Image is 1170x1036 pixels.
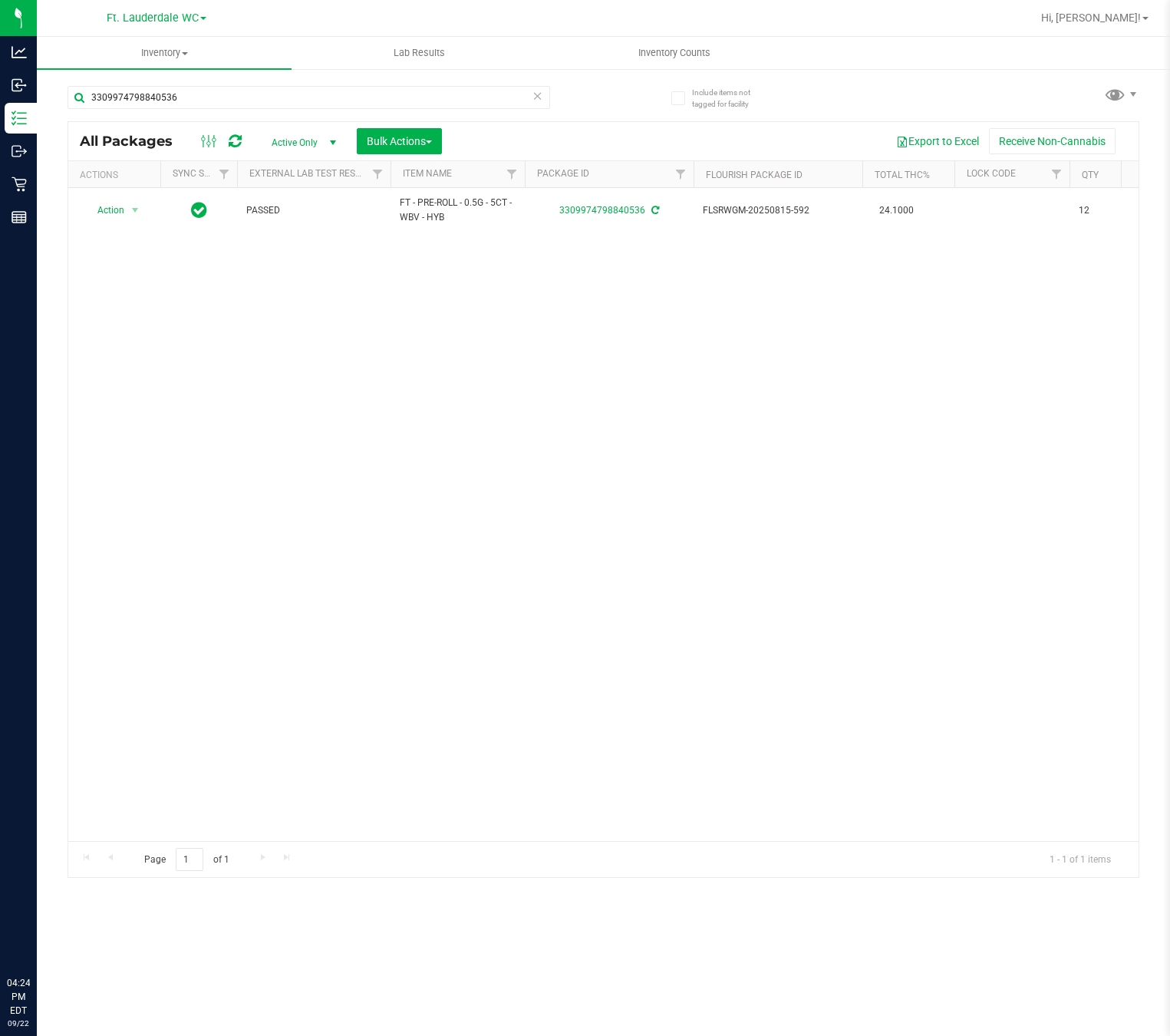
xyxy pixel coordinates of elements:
[7,1018,30,1029] p: 09/22
[1037,848,1123,871] span: 1 - 1 of 1 items
[131,848,242,872] span: Page of 1
[176,848,203,872] input: 1
[12,45,27,60] inline-svg: Analytics
[37,37,292,69] a: Inventory
[107,12,199,25] span: Ft. Lauderdale WC
[12,111,27,126] inline-svg: Inventory
[618,46,731,60] span: Inventory Counts
[126,200,145,221] span: select
[967,168,1016,179] a: Lock Code
[547,37,802,69] a: Inventory Counts
[12,78,27,93] inline-svg: Inbound
[173,168,232,179] a: Sync Status
[15,913,61,959] iframe: Resource center
[7,976,30,1018] p: 04:24 PM EDT
[373,46,466,60] span: Lab Results
[1041,12,1141,24] span: Hi, [PERSON_NAME]!
[246,203,381,218] span: PASSED
[875,170,930,180] a: Total THC%
[12,177,27,192] inline-svg: Retail
[1082,170,1099,180] a: Qty
[12,144,27,159] inline-svg: Outbound
[559,205,645,216] a: 3309974798840536
[80,133,188,150] span: All Packages
[532,86,543,106] span: Clear
[80,170,154,180] div: Actions
[12,210,27,225] inline-svg: Reports
[668,161,694,187] a: Filter
[886,128,989,154] button: Export to Excel
[367,135,432,147] span: Bulk Actions
[292,37,546,69] a: Lab Results
[212,161,237,187] a: Filter
[706,170,803,180] a: Flourish Package ID
[84,200,125,221] span: Action
[537,168,589,179] a: Package ID
[989,128,1116,154] button: Receive Non-Cannabis
[649,205,659,216] span: Sync from Compliance System
[357,128,442,154] button: Bulk Actions
[499,161,525,187] a: Filter
[703,203,853,218] span: FLSRWGM-20250815-592
[872,200,921,222] span: 24.1000
[249,168,370,179] a: External Lab Test Result
[191,200,207,221] span: In Sync
[37,46,292,60] span: Inventory
[692,87,769,110] span: Include items not tagged for facility
[1044,161,1069,187] a: Filter
[400,196,516,225] span: FT - PRE-ROLL - 0.5G - 5CT - WBV - HYB
[403,168,452,179] a: Item Name
[1079,203,1137,218] span: 12
[365,161,391,187] a: Filter
[68,86,550,109] input: Search Package ID, Item Name, SKU, Lot or Part Number...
